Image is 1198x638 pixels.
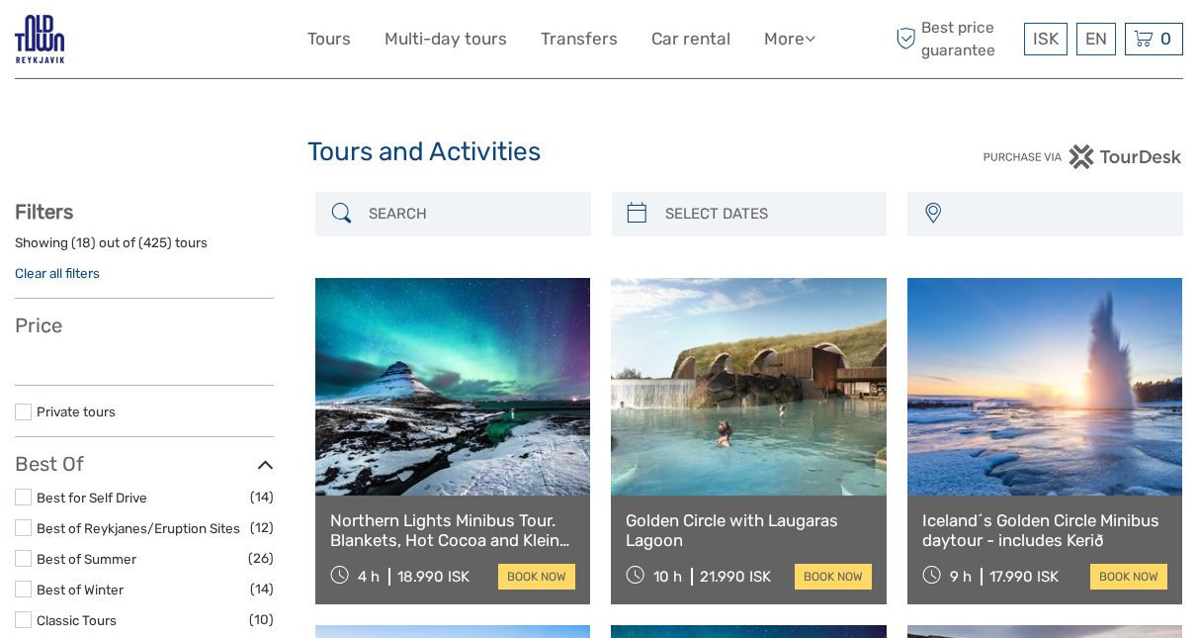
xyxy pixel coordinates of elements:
[651,25,730,53] a: Car rental
[397,568,470,586] div: 18.990 ISK
[37,404,116,419] a: Private tours
[385,25,507,53] a: Multi-day tours
[358,568,380,586] span: 4 h
[250,578,274,600] span: (14)
[15,314,274,337] h3: Price
[361,197,581,231] input: SEARCH
[950,568,972,586] span: 9 h
[983,144,1183,169] img: PurchaseViaTourDesk.png
[37,551,136,567] a: Best of Summer
[700,568,771,586] div: 21.990 ISK
[1090,564,1167,590] a: book now
[248,547,274,570] span: (26)
[330,510,575,551] a: Northern Lights Minibus Tour. Blankets, Hot Cocoa and Kleina pastry. Free retry.
[922,510,1167,551] a: Iceland´s Golden Circle Minibus daytour - includes Kerið
[541,25,618,53] a: Transfers
[37,582,124,597] a: Best of Winter
[15,233,274,264] div: Showing ( ) out of ( ) tours
[15,265,100,281] a: Clear all filters
[892,17,1020,60] span: Best price guarantee
[37,520,240,536] a: Best of Reykjanes/Eruption Sites
[250,516,274,539] span: (12)
[15,15,64,63] img: 3594-675a8020-bb5e-44e2-ad73-0542bc91ef0d_logo_small.jpg
[15,452,274,476] h3: Best Of
[15,200,73,224] strong: Filters
[37,612,117,628] a: Classic Tours
[1157,29,1174,48] span: 0
[498,564,575,590] a: book now
[653,568,682,586] span: 10 h
[1076,23,1116,55] div: EN
[249,608,274,631] span: (10)
[307,25,351,53] a: Tours
[143,233,167,252] label: 425
[989,568,1059,586] div: 17.990 ISK
[764,25,815,53] a: More
[37,490,147,505] a: Best for Self Drive
[307,137,892,168] h1: Tours and Activities
[795,564,872,590] a: book now
[250,486,274,508] span: (14)
[626,510,871,551] a: Golden Circle with Laugaras Lagoon
[1033,29,1059,48] span: ISK
[657,197,878,231] input: SELECT DATES
[76,233,91,252] label: 18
